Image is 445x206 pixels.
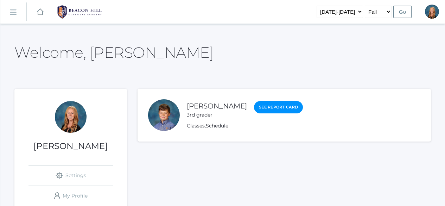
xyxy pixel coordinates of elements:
a: [PERSON_NAME] [187,102,247,110]
div: Shiloh Canty [148,99,180,131]
a: See Report Card [254,101,303,113]
img: BHCALogos-05-308ed15e86a5a0abce9b8dd61676a3503ac9727e845dece92d48e8588c001991.png [53,3,106,21]
input: Go [393,6,412,18]
a: Classes [187,123,205,129]
div: , [187,122,303,130]
a: My Profile [28,186,113,206]
h2: Welcome, [PERSON_NAME] [14,44,214,61]
h1: [PERSON_NAME] [14,142,127,151]
div: Nicole Canty [425,5,439,19]
a: Schedule [206,123,228,129]
div: Nicole Canty [55,101,87,133]
a: Settings [28,166,113,186]
div: 3rd grader [187,111,247,119]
